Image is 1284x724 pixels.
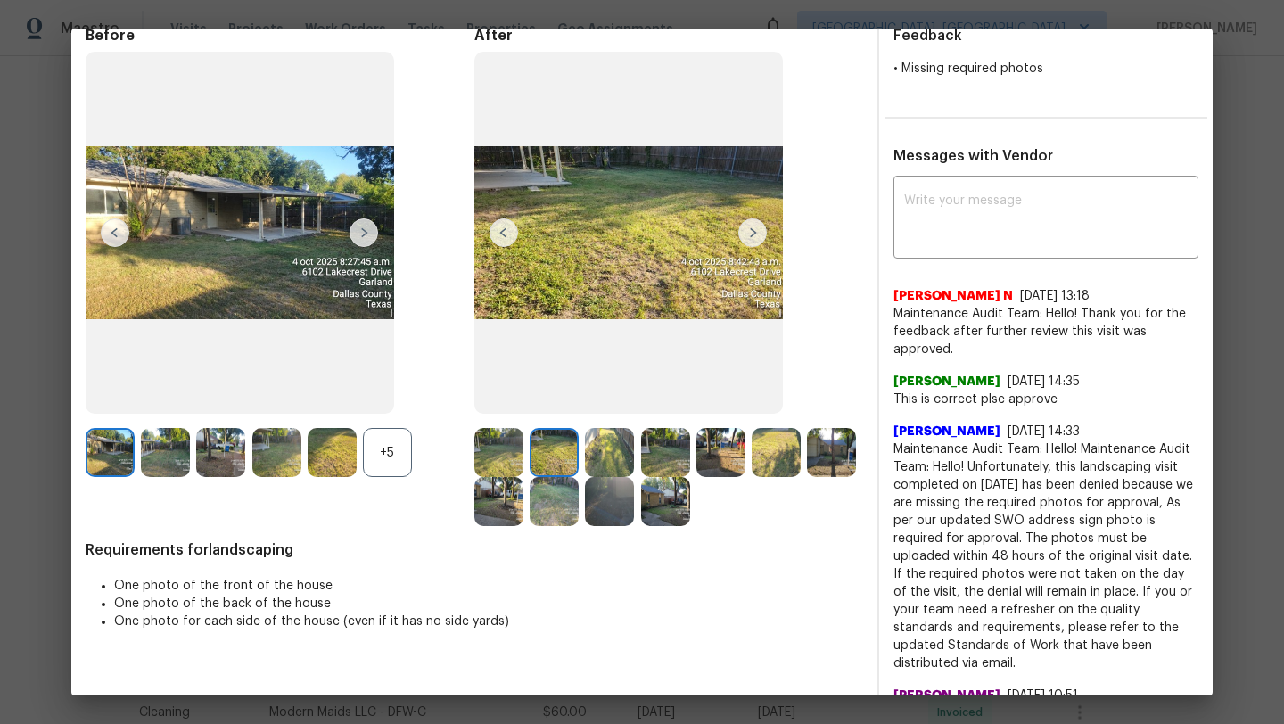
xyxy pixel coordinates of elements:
span: This is correct plse approve [893,391,1198,408]
img: left-chevron-button-url [490,218,518,247]
span: Feedback [893,29,962,43]
span: Messages with Vendor [893,149,1053,163]
span: [PERSON_NAME] [893,373,1000,391]
img: left-chevron-button-url [101,218,129,247]
span: [PERSON_NAME] [893,687,1000,704]
span: Before [86,27,474,45]
span: After [474,27,863,45]
img: right-chevron-button-url [350,218,378,247]
span: [DATE] 14:33 [1008,425,1080,438]
li: One photo for each side of the house (even if it has no side yards) [114,613,863,630]
span: [DATE] 14:35 [1008,375,1080,388]
img: right-chevron-button-url [738,218,767,247]
span: Maintenance Audit Team: Hello! Thank you for the feedback after further review this visit was app... [893,305,1198,358]
span: [PERSON_NAME] [893,423,1000,440]
span: • Missing required photos [893,62,1043,75]
span: [PERSON_NAME] N [893,287,1013,305]
span: Requirements for landscaping [86,541,863,559]
span: Maintenance Audit Team: Hello! Maintenance Audit Team: Hello! Unfortunately, this landscaping vis... [893,440,1198,672]
span: [DATE] 13:18 [1020,290,1090,302]
li: One photo of the back of the house [114,595,863,613]
div: +5 [363,428,412,477]
span: [DATE] 10:51 [1008,689,1078,702]
li: One photo of the front of the house [114,577,863,595]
